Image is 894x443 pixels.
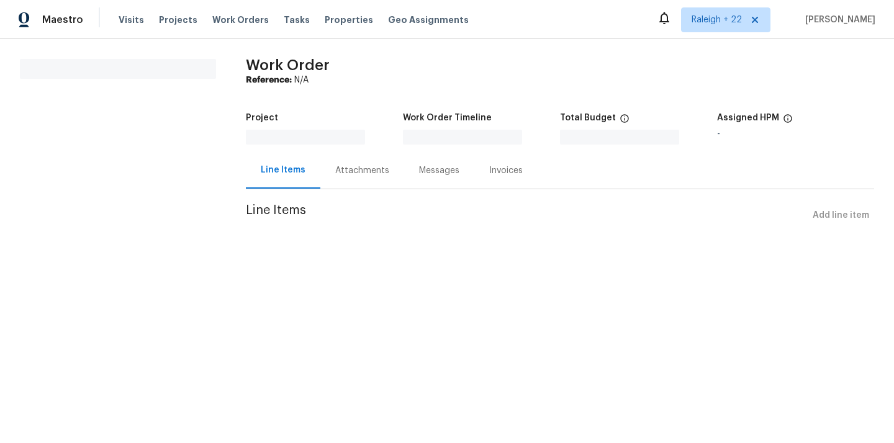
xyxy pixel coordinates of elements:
[717,130,874,138] div: -
[246,204,808,227] span: Line Items
[119,14,144,26] span: Visits
[783,114,793,130] span: The hpm assigned to this work order.
[246,76,292,84] b: Reference:
[261,164,305,176] div: Line Items
[246,74,874,86] div: N/A
[717,114,779,122] h5: Assigned HPM
[560,114,616,122] h5: Total Budget
[419,164,459,177] div: Messages
[284,16,310,24] span: Tasks
[246,58,330,73] span: Work Order
[388,14,469,26] span: Geo Assignments
[212,14,269,26] span: Work Orders
[159,14,197,26] span: Projects
[800,14,875,26] span: [PERSON_NAME]
[692,14,742,26] span: Raleigh + 22
[403,114,492,122] h5: Work Order Timeline
[620,114,630,130] span: The total cost of line items that have been proposed by Opendoor. This sum includes line items th...
[489,164,523,177] div: Invoices
[325,14,373,26] span: Properties
[246,114,278,122] h5: Project
[42,14,83,26] span: Maestro
[335,164,389,177] div: Attachments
